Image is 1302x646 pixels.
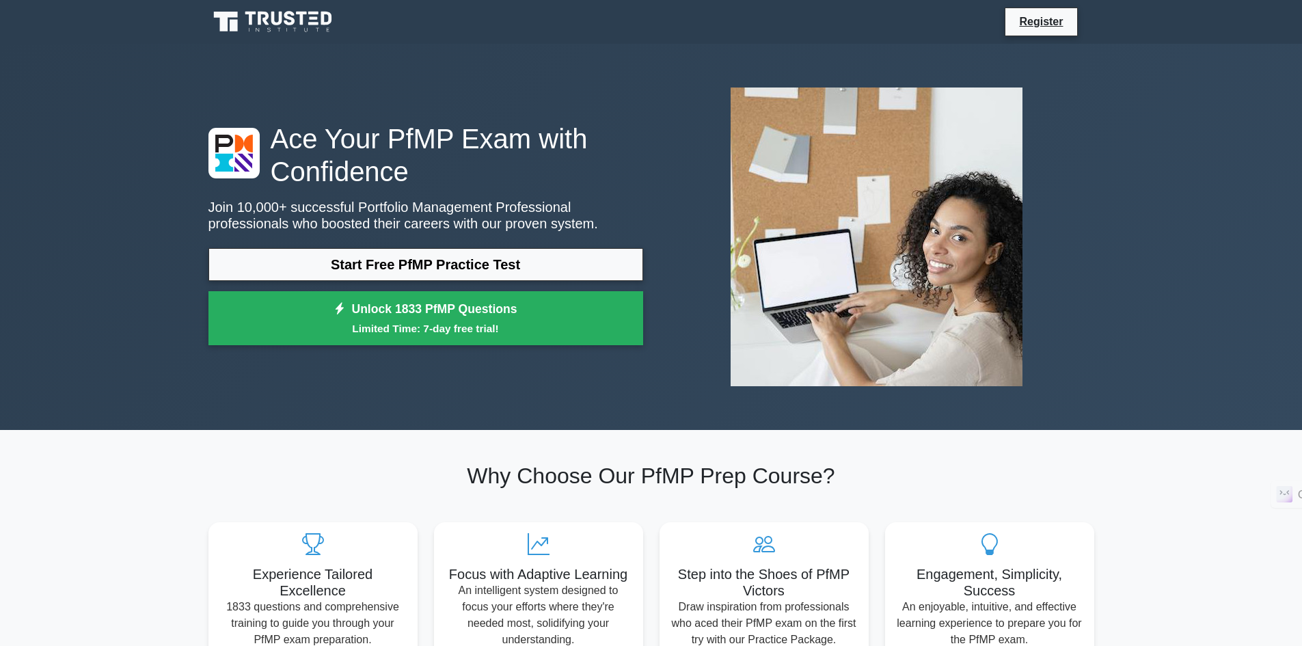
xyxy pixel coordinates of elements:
[896,566,1083,599] h5: Engagement, Simplicity, Success
[1011,13,1071,30] a: Register
[208,248,643,281] a: Start Free PfMP Practice Test
[219,566,407,599] h5: Experience Tailored Excellence
[208,291,643,346] a: Unlock 1833 PfMP QuestionsLimited Time: 7-day free trial!
[208,122,643,188] h1: Ace Your PfMP Exam with Confidence
[208,463,1094,489] h2: Why Choose Our PfMP Prep Course?
[208,199,643,232] p: Join 10,000+ successful Portfolio Management Professional professionals who boosted their careers...
[445,566,632,582] h5: Focus with Adaptive Learning
[226,321,626,336] small: Limited Time: 7-day free trial!
[670,566,858,599] h5: Step into the Shoes of PfMP Victors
